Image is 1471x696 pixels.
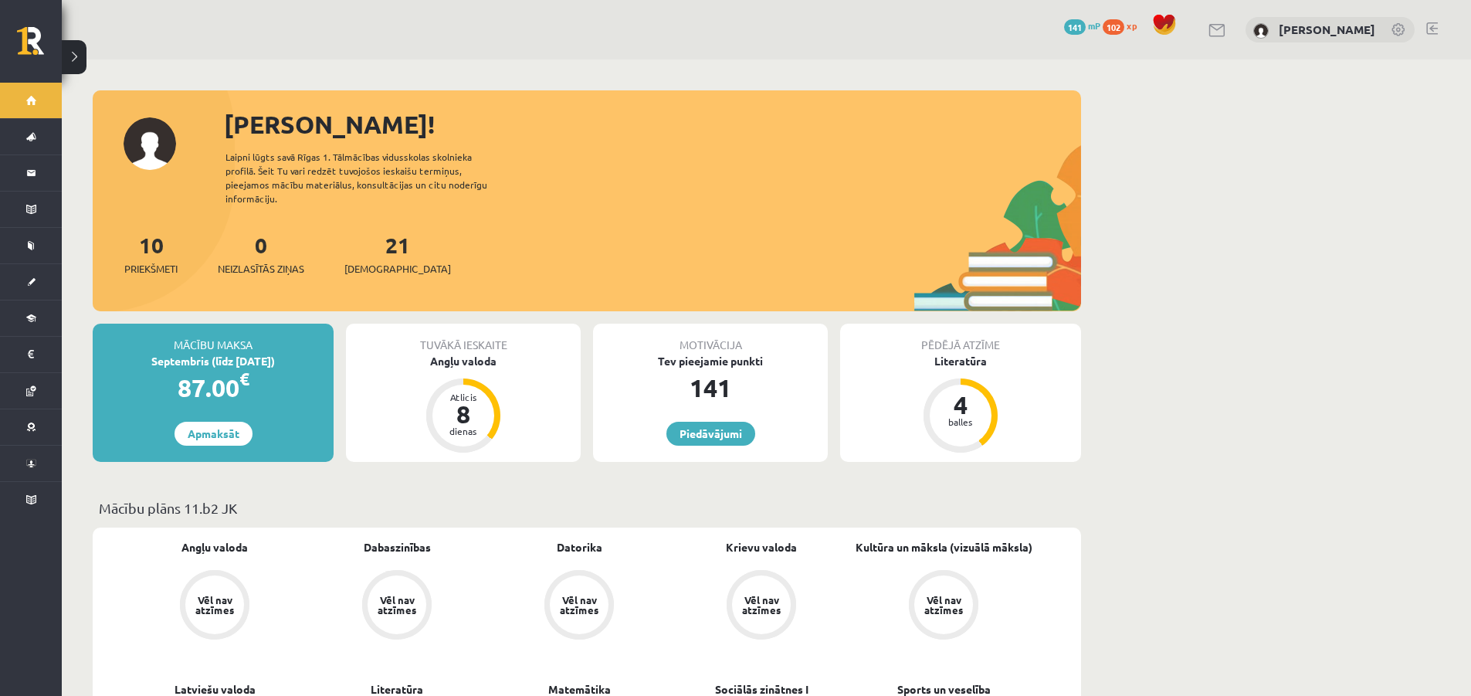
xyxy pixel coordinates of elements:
[1064,19,1086,35] span: 141
[124,570,306,643] a: Vēl nav atzīmes
[1253,23,1269,39] img: Sandra Letinska
[1103,19,1144,32] a: 102 xp
[840,353,1081,369] div: Literatūra
[346,353,581,455] a: Angļu valoda Atlicis 8 dienas
[557,539,602,555] a: Datorika
[346,324,581,353] div: Tuvākā ieskaite
[93,369,334,406] div: 87.00
[852,570,1035,643] a: Vēl nav atzīmes
[344,261,451,277] span: [DEMOGRAPHIC_DATA]
[922,595,965,615] div: Vēl nav atzīmes
[1064,19,1100,32] a: 141 mP
[440,392,486,402] div: Atlicis
[937,392,984,417] div: 4
[218,231,304,277] a: 0Neizlasītās ziņas
[1088,19,1100,32] span: mP
[1279,22,1375,37] a: [PERSON_NAME]
[181,539,248,555] a: Angļu valoda
[124,231,178,277] a: 10Priekšmeti
[666,422,755,446] a: Piedāvājumi
[124,261,178,277] span: Priekšmeti
[440,402,486,426] div: 8
[593,324,828,353] div: Motivācija
[93,324,334,353] div: Mācību maksa
[218,261,304,277] span: Neizlasītās ziņas
[558,595,601,615] div: Vēl nav atzīmes
[726,539,797,555] a: Krievu valoda
[488,570,670,643] a: Vēl nav atzīmes
[239,368,249,390] span: €
[375,595,419,615] div: Vēl nav atzīmes
[840,324,1081,353] div: Pēdējā atzīme
[740,595,783,615] div: Vēl nav atzīmes
[1103,19,1124,35] span: 102
[175,422,253,446] a: Apmaksāt
[670,570,852,643] a: Vēl nav atzīmes
[1127,19,1137,32] span: xp
[593,353,828,369] div: Tev pieejamie punkti
[593,369,828,406] div: 141
[306,570,488,643] a: Vēl nav atzīmes
[17,27,62,66] a: Rīgas 1. Tālmācības vidusskola
[364,539,431,555] a: Dabaszinības
[937,417,984,426] div: balles
[856,539,1032,555] a: Kultūra un māksla (vizuālā māksla)
[346,353,581,369] div: Angļu valoda
[193,595,236,615] div: Vēl nav atzīmes
[99,497,1075,518] p: Mācību plāns 11.b2 JK
[840,353,1081,455] a: Literatūra 4 balles
[344,231,451,277] a: 21[DEMOGRAPHIC_DATA]
[93,353,334,369] div: Septembris (līdz [DATE])
[225,150,514,205] div: Laipni lūgts savā Rīgas 1. Tālmācības vidusskolas skolnieka profilā. Šeit Tu vari redzēt tuvojošo...
[224,106,1081,143] div: [PERSON_NAME]!
[440,426,486,436] div: dienas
